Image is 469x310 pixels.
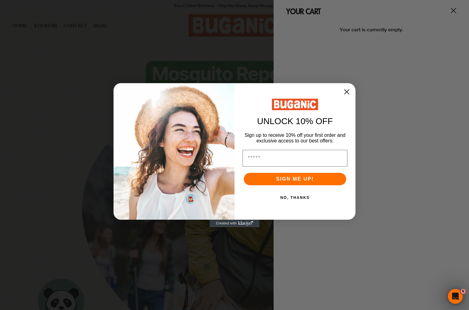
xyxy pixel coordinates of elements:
[244,133,345,143] span: Sign up to receive 10% off your first order and exclusive access to our best offers.
[114,83,234,220] img: 52733373-90c9-48d4-85dc-58dc18dbc25f.png
[257,116,333,126] span: UNLOCK 10% OFF
[272,99,318,110] img: Buganic
[244,173,346,185] button: SIGN ME UP!
[210,220,259,227] a: Created with Klaviyo - opens in a new tab
[448,289,463,304] iframe: Intercom live chat
[243,191,347,204] button: NO, THANKS
[341,86,352,97] button: Close dialog
[461,289,466,294] span: 6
